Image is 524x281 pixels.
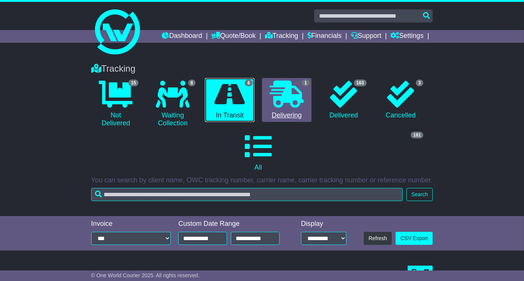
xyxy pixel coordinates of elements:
[262,78,312,122] a: 1 Delivering
[411,132,423,138] span: 181
[396,232,433,245] a: CSV Export
[302,80,310,86] span: 1
[91,220,171,228] div: Invoice
[407,188,433,201] button: Search
[211,30,256,43] a: Quote/Book
[265,30,298,43] a: Tracking
[91,130,426,174] a: 181 All
[351,30,381,43] a: Support
[91,176,433,185] p: You can search by client name, OWC tracking number, carrier name, carrier tracking number or refe...
[307,30,342,43] a: Financials
[301,220,346,228] div: Display
[128,80,139,86] span: 15
[391,30,424,43] a: Settings
[148,78,197,130] a: 8 Waiting Collection
[376,78,426,122] a: 3 Cancelled
[188,80,196,86] span: 8
[319,78,369,122] a: 163 Delivered
[416,80,424,86] span: 3
[178,220,287,228] div: Custom Date Range
[354,80,367,86] span: 163
[91,272,200,278] span: © One World Courier 2025. All rights reserved.
[162,30,202,43] a: Dashboard
[205,78,254,122] a: 6 In Transit
[364,232,392,245] button: Refresh
[87,63,437,74] div: Tracking
[91,78,141,130] a: 15 Not Delivered
[245,80,253,86] span: 6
